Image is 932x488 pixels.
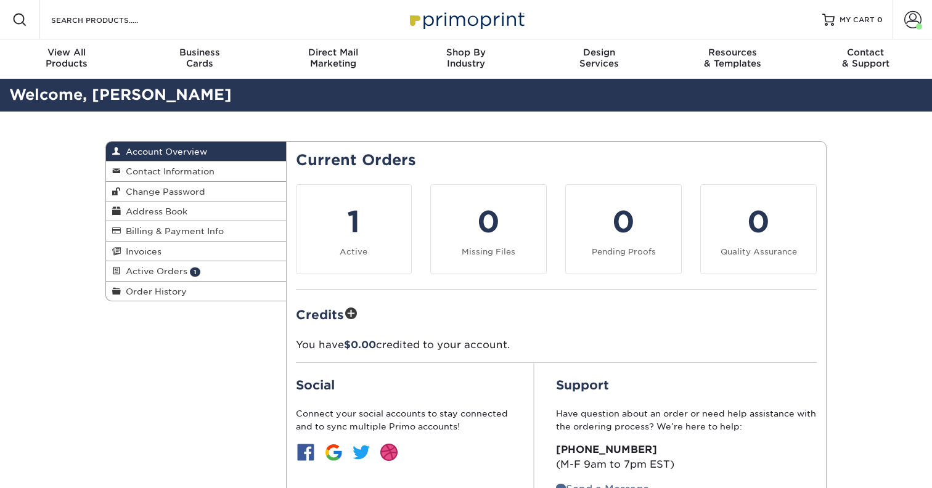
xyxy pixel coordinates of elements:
span: Active Orders [121,266,187,276]
a: BusinessCards [133,39,266,79]
a: Address Book [106,201,286,221]
span: Account Overview [121,147,207,157]
div: 0 [573,200,674,244]
h2: Credits [296,304,817,323]
div: & Templates [666,47,799,69]
a: Account Overview [106,142,286,161]
a: Direct MailMarketing [266,39,399,79]
span: Resources [666,47,799,58]
a: 0 Pending Proofs [565,184,682,274]
span: Direct Mail [266,47,399,58]
span: Contact [799,47,932,58]
p: Have question about an order or need help assistance with the ordering process? We’re here to help: [556,407,817,433]
div: 0 [438,200,539,244]
span: Design [533,47,666,58]
img: btn-twitter.jpg [351,442,371,462]
span: MY CART [840,15,875,25]
span: Change Password [121,187,205,197]
h2: Support [556,378,817,392]
p: Connect your social accounts to stay connected and to sync multiple Primo accounts! [296,407,512,433]
a: Order History [106,282,286,301]
span: Order History [121,287,187,296]
div: & Support [799,47,932,69]
span: Billing & Payment Info [121,226,224,236]
div: Cards [133,47,266,69]
div: Industry [399,47,533,69]
a: 1 Active [296,184,412,274]
a: Invoices [106,242,286,261]
span: $0.00 [344,339,376,351]
img: btn-facebook.jpg [296,442,316,462]
a: 0 Missing Files [430,184,547,274]
a: Billing & Payment Info [106,221,286,241]
div: Marketing [266,47,399,69]
a: Resources& Templates [666,39,799,79]
a: Shop ByIndustry [399,39,533,79]
input: SEARCH PRODUCTS..... [50,12,170,27]
img: btn-google.jpg [324,442,343,462]
a: Contact Information [106,161,286,181]
a: Contact& Support [799,39,932,79]
span: Business [133,47,266,58]
a: 0 Quality Assurance [700,184,817,274]
small: Active [340,247,367,256]
p: You have credited to your account. [296,338,817,352]
small: Missing Files [462,247,515,256]
div: 1 [304,200,404,244]
span: 1 [190,267,200,277]
div: Services [533,47,666,69]
img: Primoprint [404,6,528,33]
span: Address Book [121,206,187,216]
span: Invoices [121,246,161,256]
small: Pending Proofs [592,247,656,256]
span: Shop By [399,47,533,58]
a: Change Password [106,182,286,201]
small: Quality Assurance [721,247,797,256]
h2: Social [296,378,512,392]
p: (M-F 9am to 7pm EST) [556,442,817,472]
img: btn-dribbble.jpg [379,442,399,462]
a: DesignServices [533,39,666,79]
strong: [PHONE_NUMBER] [556,444,657,455]
span: Contact Information [121,166,215,176]
div: 0 [708,200,809,244]
span: 0 [877,15,883,24]
a: Active Orders 1 [106,261,286,281]
h2: Current Orders [296,152,817,169]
